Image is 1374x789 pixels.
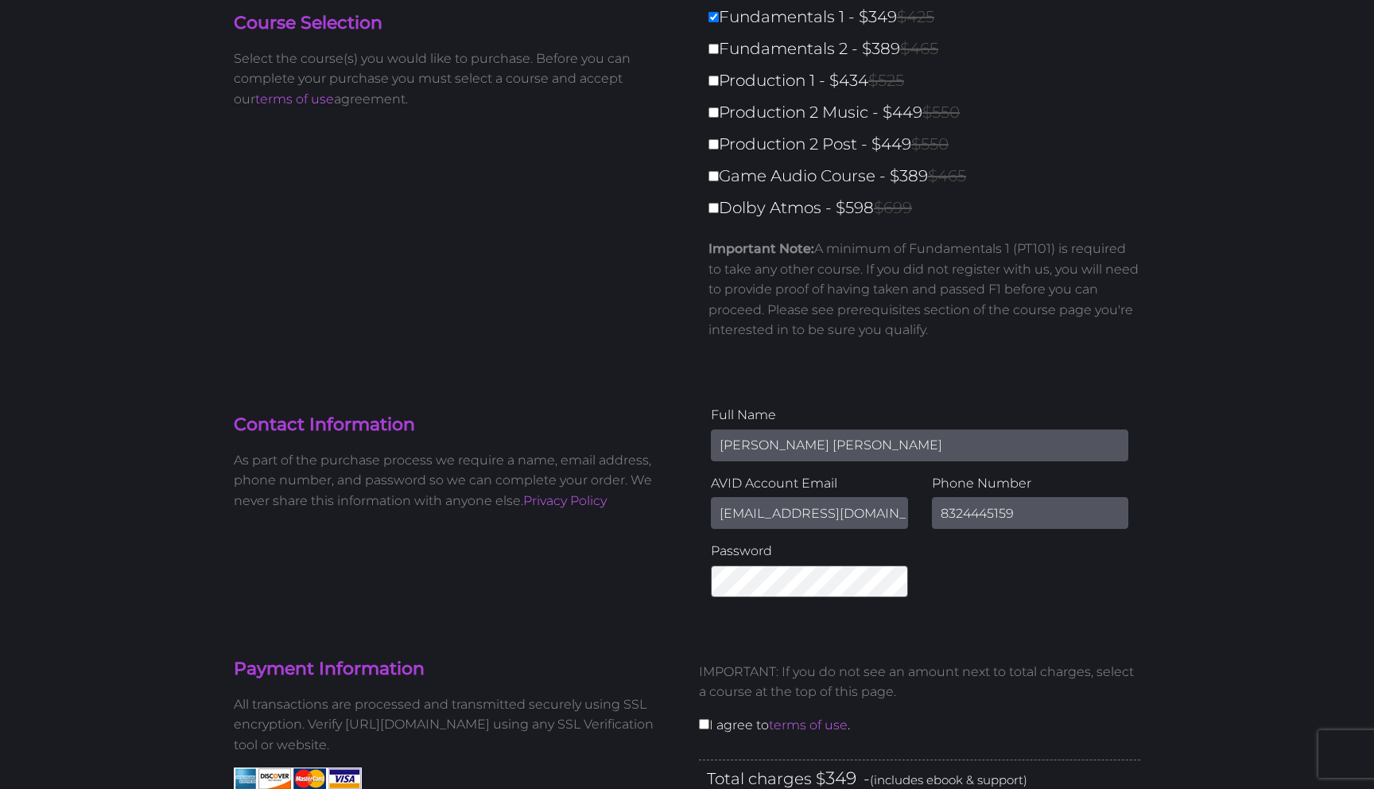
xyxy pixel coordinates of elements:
[708,35,1150,63] label: Fundamentals 2 - $389
[708,203,719,213] input: Dolby Atmos - $598$699
[234,49,675,110] p: Select the course(s) you would like to purchase. Before you can complete your purchase you must s...
[900,39,938,58] span: $465
[234,694,675,756] p: All transactions are processed and transmitted securely using SSL encryption. Verify [URL][DOMAIN...
[708,67,1150,95] label: Production 1 - $434
[769,717,848,733] a: terms of use
[708,44,719,54] input: Fundamentals 2 - $389$465
[708,99,1150,126] label: Production 2 Music - $449
[922,103,960,122] span: $550
[234,657,675,682] h4: Payment Information
[928,166,966,185] span: $465
[708,239,1140,340] p: A minimum of Fundamentals 1 (PT101) is required to take any other course. If you did not register...
[687,649,1152,760] div: I agree to .
[711,473,908,494] label: AVID Account Email
[897,7,934,26] span: $425
[234,413,675,437] h4: Contact Information
[708,3,1150,31] label: Fundamentals 1 - $349
[708,162,1150,190] label: Game Audio Course - $389
[708,107,719,118] input: Production 2 Music - $449$550
[234,11,675,36] h4: Course Selection
[255,91,334,107] a: terms of use
[708,171,719,181] input: Game Audio Course - $389$465
[708,76,719,86] input: Production 1 - $434$525
[234,450,675,511] p: As part of the purchase process we require a name, email address, phone number, and password so w...
[932,473,1129,494] label: Phone Number
[711,405,1128,426] label: Full Name
[711,541,908,562] label: Password
[708,194,1150,222] label: Dolby Atmos - $598
[699,662,1140,702] p: IMPORTANT: If you do not see an amount next to total charges, select a course at the top of this ...
[911,134,949,154] span: $550
[874,198,912,217] span: $699
[708,139,719,150] input: Production 2 Post - $449$550
[708,12,719,22] input: Fundamentals 1 - $349$425
[708,241,814,256] strong: Important Note:
[868,71,904,90] span: $525
[708,130,1150,158] label: Production 2 Post - $449
[870,772,1027,787] span: (includes ebook & support)
[523,493,607,508] a: Privacy Policy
